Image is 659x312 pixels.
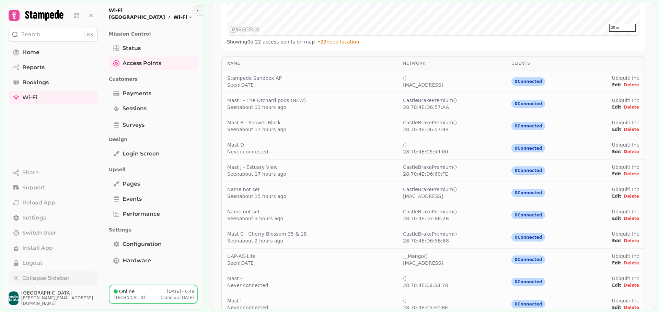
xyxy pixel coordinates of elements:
[612,275,639,282] p: Ubiquiti Inc
[21,295,98,306] span: [PERSON_NAME][EMAIL_ADDRESS][DOMAIN_NAME]
[227,275,268,282] span: Mast F
[109,285,198,304] button: Online[DATE] - 6:48[TECHNICAL_ID]Came up[DATE]
[403,97,457,104] span: CastleBrakePremium ( )
[227,104,306,111] span: Seen about 13 hours ago
[22,169,39,177] span: Share
[612,97,639,104] p: Ubiquiti Inc
[612,172,621,176] span: Edit
[624,105,639,109] span: Delete
[403,104,457,111] span: 28:70:4E:D6:57:AA
[123,150,160,158] span: Login screen
[109,73,198,85] p: Customers
[612,194,621,198] span: Edit
[22,48,39,57] span: Home
[612,171,621,177] button: Edit
[511,166,545,175] div: 0 Connected
[9,181,98,195] button: Support
[612,193,621,200] button: Edit
[624,304,639,311] button: Delete
[403,126,457,133] span: 28:70:4E:D6:57:9B
[403,82,443,88] span: [MAC_ADDRESS]
[624,194,639,198] span: Delete
[9,166,98,179] button: Share
[123,180,140,188] span: Pages
[109,102,198,115] a: Sessions
[612,208,639,215] p: Ubiquiti Inc
[403,148,448,155] span: 28:70:4E:C6:59:00
[403,208,457,215] span: CastleBrakePremium ( )
[624,239,639,243] span: Delete
[612,75,639,82] p: Ubiquiti Inc
[9,291,19,305] img: User avatar
[227,148,268,155] span: Never connected
[109,14,165,21] p: [GEOGRAPHIC_DATA]
[9,256,98,270] button: Logout
[403,253,443,260] span: __Mango ( )
[403,141,448,148] span: ( )
[123,195,142,203] span: Events
[624,215,639,222] button: Delete
[612,253,639,260] p: Ubiquiti Inc
[612,260,621,266] button: Edit
[624,104,639,111] button: Delete
[227,119,286,126] span: Mast B - Shower Block
[403,215,457,222] span: 28:70:4E:D7:BE:2B
[612,148,621,155] button: Edit
[109,163,198,176] p: Upsell
[109,118,198,132] a: Surveys
[511,100,545,108] div: 0 Connected
[403,275,448,282] span: ( )
[109,133,198,146] p: Design
[9,226,98,240] button: Switch User
[511,255,545,264] div: 0 Connected
[22,78,49,87] span: Bookings
[624,82,639,88] button: Delete
[109,237,198,251] a: Configuration
[22,274,70,282] span: Collapse Sidebar
[624,216,639,221] span: Delete
[9,28,98,41] button: Search⌘K
[403,164,457,171] span: CastleBrakePremium ( )
[624,282,639,289] button: Delete
[624,127,639,132] span: Delete
[227,230,307,237] span: Mast C - Cherry Blossom 35 & 18
[109,192,198,206] a: Events
[109,147,198,161] a: Login screen
[227,97,306,104] span: Mast I - The Orchard pods (NEW)
[123,59,161,67] span: Access Points
[22,214,46,222] span: Settings
[227,237,307,244] span: Seen about 2 hours ago
[123,240,162,248] span: Configuration
[227,282,268,289] span: Never connected
[612,282,621,289] button: Edit
[22,63,45,72] span: Reports
[403,193,457,200] span: [MAC_ADDRESS]
[229,25,259,33] a: Mapbox logo
[227,61,392,66] div: Name
[612,304,621,311] button: Edit
[109,177,198,191] a: Pages
[9,241,98,255] button: Install App
[612,305,621,310] span: Edit
[624,193,639,200] button: Delete
[227,297,268,304] span: Mast I
[119,288,135,295] p: Online
[511,233,545,241] div: 0 Connected
[612,83,621,87] span: Edit
[227,141,268,148] span: Mast D
[403,260,443,266] span: [MAC_ADDRESS]
[109,207,198,221] a: Performance
[403,237,457,244] span: 28:70:4E:D6:5B:B8
[624,148,639,155] button: Delete
[84,31,95,38] div: ⌘K
[227,253,256,260] span: UAP-AC-Lite
[624,305,639,310] span: Delete
[511,211,545,219] div: 0 Connected
[403,304,448,311] span: 28:70:4E:C5:F2:BE
[624,283,639,287] span: Delete
[403,171,457,177] span: 28:70:4E:D6:60:FE
[612,82,621,88] button: Edit
[123,44,141,52] span: Status
[511,77,545,86] div: 0 Connected
[624,126,639,133] button: Delete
